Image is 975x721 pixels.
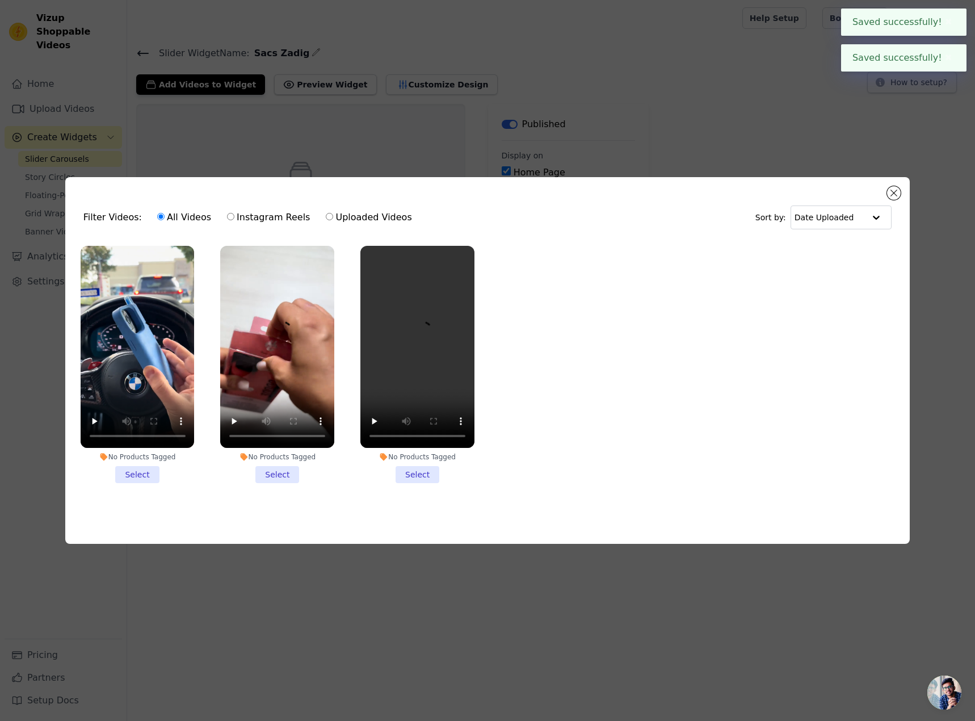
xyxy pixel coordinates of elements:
[841,9,966,36] div: Saved successfully!
[220,452,334,462] div: No Products Tagged
[325,210,412,225] label: Uploaded Videos
[157,210,212,225] label: All Videos
[942,15,955,29] button: Close
[841,44,966,72] div: Saved successfully!
[942,51,955,65] button: Close
[927,676,961,710] div: Ouvrir le chat
[81,452,195,462] div: No Products Tagged
[226,210,310,225] label: Instagram Reels
[887,186,901,200] button: Close modal
[755,206,892,229] div: Sort by:
[83,204,418,230] div: Filter Videos:
[360,452,474,462] div: No Products Tagged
